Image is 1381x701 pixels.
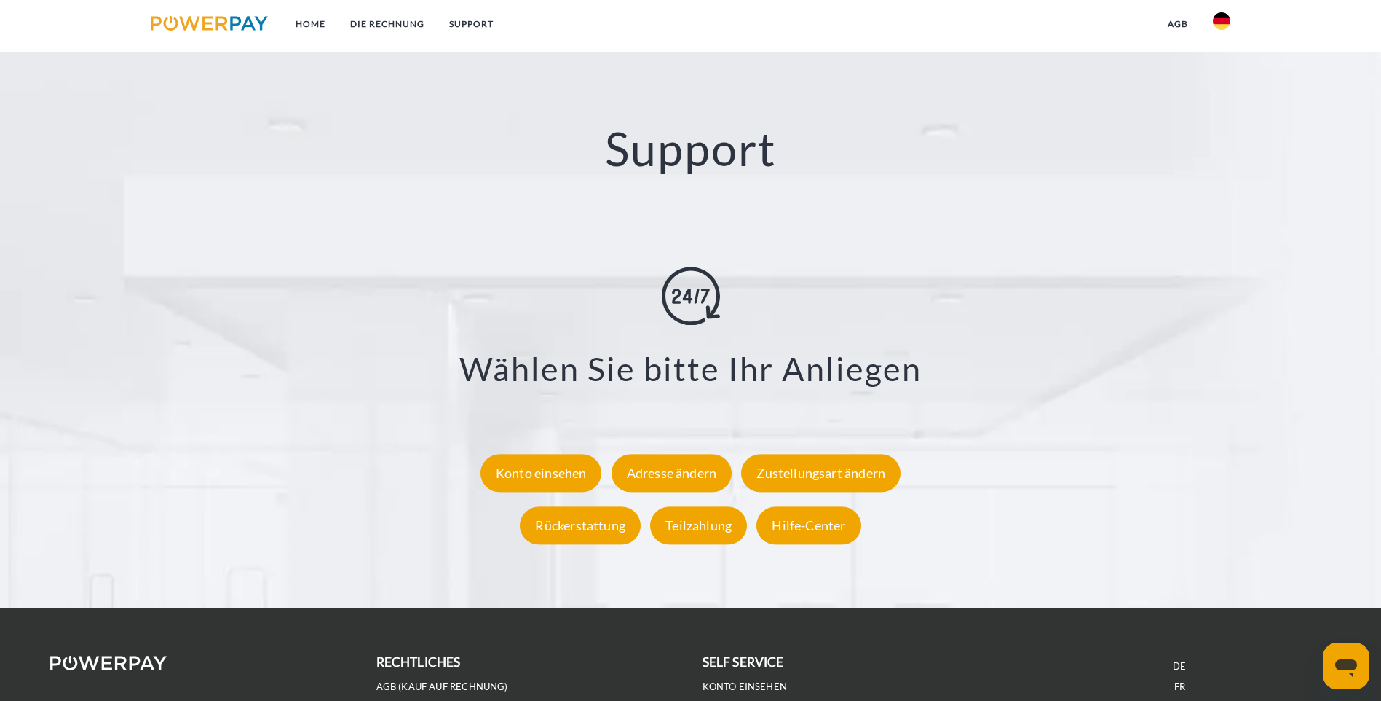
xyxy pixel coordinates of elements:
[1173,660,1186,673] a: DE
[69,120,1312,178] h2: Support
[151,16,268,31] img: logo-powerpay.svg
[662,267,720,325] img: online-shopping.svg
[703,681,788,693] a: Konto einsehen
[376,654,461,670] b: rechtliches
[756,507,860,545] div: Hilfe-Center
[376,681,508,693] a: AGB (Kauf auf Rechnung)
[50,656,167,670] img: logo-powerpay-white.svg
[1213,12,1230,30] img: de
[612,455,732,493] div: Adresse ändern
[646,518,751,534] a: Teilzahlung
[283,11,338,37] a: Home
[608,466,736,482] a: Adresse ändern
[737,466,904,482] a: Zustellungsart ändern
[703,654,784,670] b: self service
[338,11,437,37] a: DIE RECHNUNG
[477,466,606,482] a: Konto einsehen
[1174,681,1185,693] a: FR
[87,348,1294,389] h3: Wählen Sie bitte Ihr Anliegen
[741,455,901,493] div: Zustellungsart ändern
[753,518,864,534] a: Hilfe-Center
[650,507,747,545] div: Teilzahlung
[437,11,506,37] a: SUPPORT
[480,455,602,493] div: Konto einsehen
[1323,643,1369,689] iframe: Schaltfläche zum Öffnen des Messaging-Fensters
[516,518,644,534] a: Rückerstattung
[520,507,641,545] div: Rückerstattung
[1155,11,1200,37] a: agb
